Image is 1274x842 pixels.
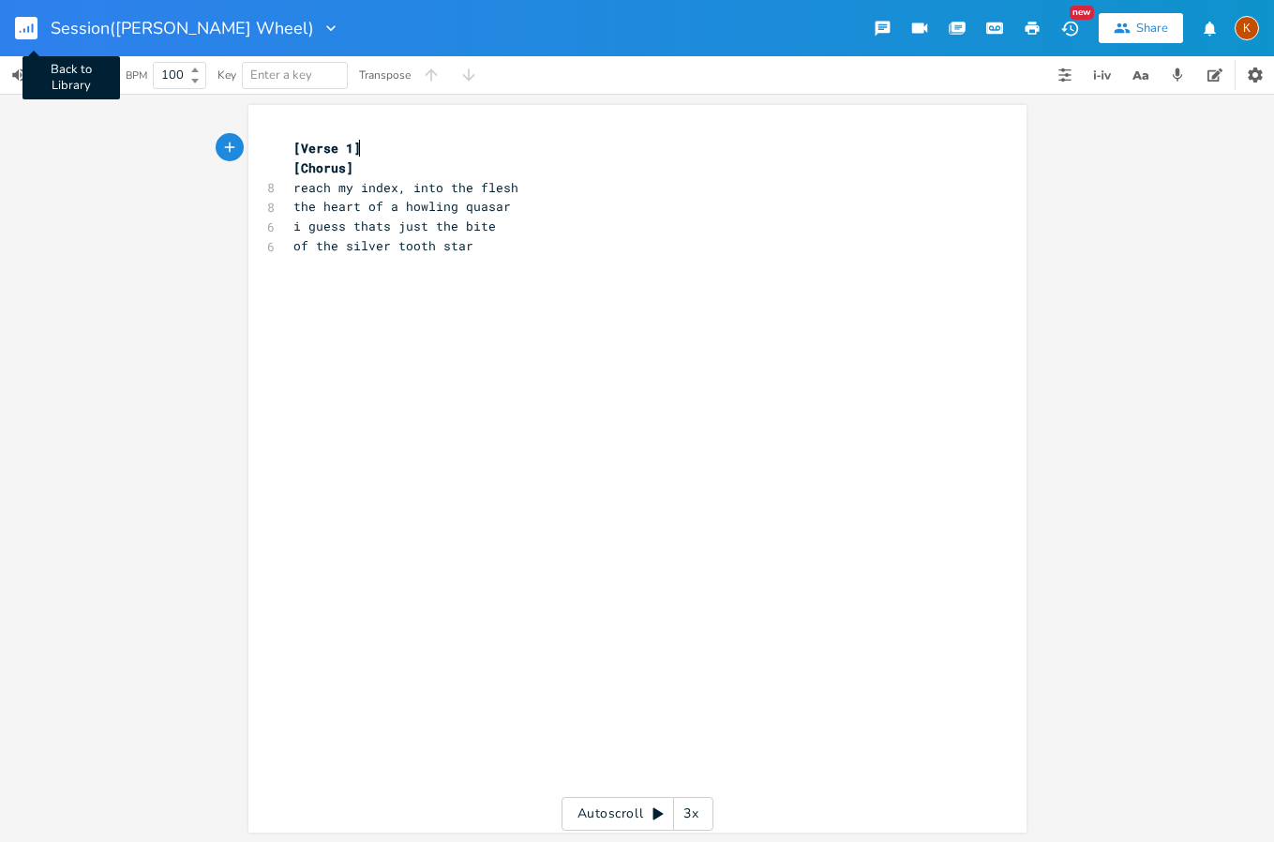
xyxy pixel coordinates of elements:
[1136,20,1168,37] div: Share
[293,179,518,196] span: reach my index, into the flesh
[1235,16,1259,40] div: Kat
[217,69,236,81] div: Key
[562,797,713,831] div: Autoscroll
[250,67,312,83] span: Enter a key
[1099,13,1183,43] button: Share
[1051,11,1088,45] button: New
[293,140,361,157] span: [Verse 1]
[1070,6,1094,20] div: New
[15,6,52,51] button: Back to Library
[293,237,473,254] span: of the silver tooth star
[674,797,708,831] div: 3x
[51,20,314,37] span: Session([PERSON_NAME] Wheel)
[293,218,496,234] span: i guess thats just the bite
[359,69,411,81] div: Transpose
[1235,7,1259,50] button: K
[293,159,353,176] span: [Chorus]
[126,70,147,81] div: BPM
[293,198,511,215] span: the heart of a howling quasar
